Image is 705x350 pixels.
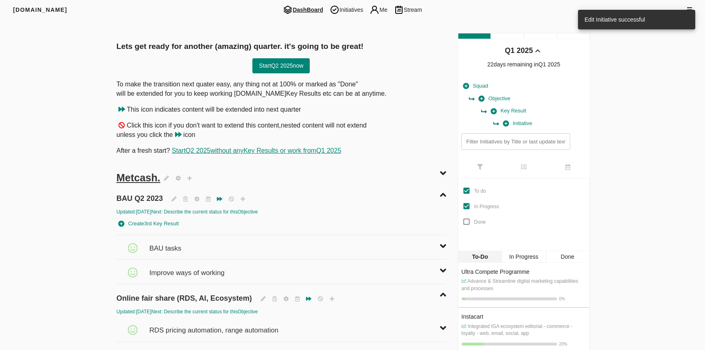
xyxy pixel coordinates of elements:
[118,219,179,229] span: Create 3rd Key Result
[585,16,645,23] span: Edit Initiative successful
[391,5,425,15] span: Stream
[503,119,532,128] span: Initiative
[116,172,160,183] span: Metcash.
[149,236,183,253] span: BAU tasks
[330,5,339,15] img: tic.png
[462,278,586,292] p: Advance & Streamline digital marketing capabilities and processes
[116,42,363,51] span: Lets get ready for another (amazing) quarter. it's going to be great!
[477,92,512,105] button: Objective
[116,80,446,99] p: To make the transition next quater easy, any thing not at 100% or marked as "Done" will be extend...
[546,251,589,263] div: Done
[487,61,560,68] span: 22 days remaining in Q1 2025
[559,342,567,346] span: 20 %
[283,5,293,15] img: dashboard.png
[116,285,254,304] span: Online fair share (RDS, AI, Ecosystem)
[394,5,404,15] img: stream.png
[116,185,165,204] span: BAU Q2 2023
[366,5,390,15] span: Me
[116,218,181,230] button: Create3rd Key Result
[252,58,310,73] button: StartQ2 2025now
[116,105,446,114] p: This icon indicates content will be extended into next quarter
[474,219,486,225] span: Done
[462,313,586,321] div: Instacart
[489,105,528,117] button: Key Result
[474,204,499,209] span: In Progress
[370,5,379,15] img: me.png
[149,260,227,278] span: Improve ways of working
[505,46,533,56] div: Q1 2025
[116,209,446,216] div: Updated: [DATE] Next: Describe the current status for this Objective
[458,251,502,263] div: To-Do
[501,117,534,130] button: Initiative
[149,317,280,335] span: RDS pricing automation, range automation
[116,308,446,315] div: Updated: [DATE] Next: Describe the current status for this Objective
[259,61,303,71] span: Start Q2 2025 now
[172,147,341,154] a: StartQ2 2025without anyKey Results or work fromQ1 2025
[116,121,446,140] p: Click this icon if you don't want to extend this content,nested content will not extend unless yo...
[463,81,488,91] span: Squad
[116,146,446,156] p: After a fresh start?
[479,94,510,103] span: Objective
[461,133,570,150] input: Filter Initiatives by Title or last update text
[462,268,586,276] div: Ultra Compete Programme
[491,106,526,116] span: Key Result
[461,80,490,92] button: Squad
[474,188,486,194] span: To do
[13,7,67,13] span: [DOMAIN_NAME]
[559,297,565,301] span: 0 %
[280,5,326,15] span: DashBoard
[326,5,366,15] span: Initiatives
[462,323,586,337] p: Integrated IGA ecosystem editorial - commerce - loyalty - web, email, social, app
[502,251,545,263] div: In Progress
